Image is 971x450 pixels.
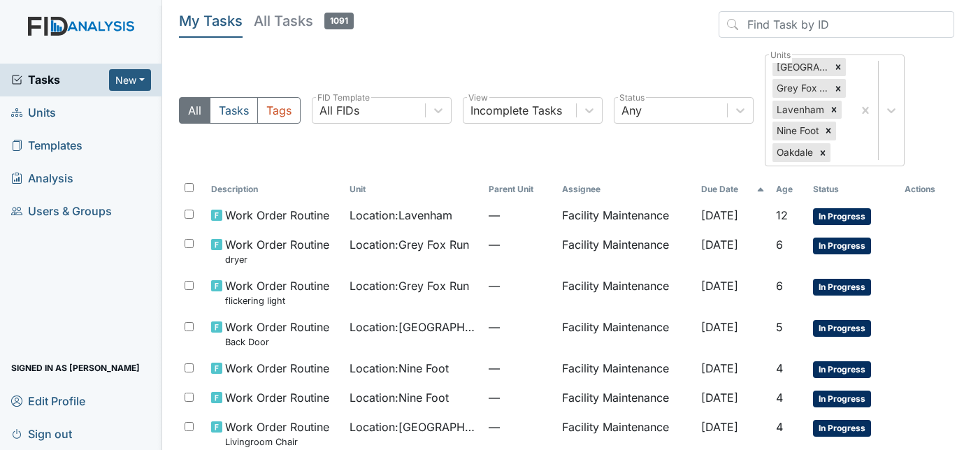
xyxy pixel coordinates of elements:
h5: My Tasks [179,11,243,31]
td: Facility Maintenance [556,313,695,354]
button: Tags [257,97,301,124]
th: Toggle SortBy [696,177,770,201]
div: Lavenham [772,101,826,119]
span: Users & Groups [11,201,112,222]
span: — [489,207,552,224]
th: Toggle SortBy [807,177,899,201]
span: 4 [776,420,783,434]
div: [GEOGRAPHIC_DATA] [772,58,830,76]
small: flickering light [225,294,329,307]
div: Any [621,102,642,119]
div: Incomplete Tasks [470,102,562,119]
small: Back Door [225,335,329,349]
span: — [489,360,552,377]
span: 4 [776,361,783,375]
a: Tasks [11,71,109,88]
div: Type filter [179,97,301,124]
span: 1091 [324,13,354,29]
td: Facility Maintenance [556,354,695,384]
span: — [489,419,552,435]
span: [DATE] [701,208,738,222]
th: Toggle SortBy [206,177,344,201]
span: Location : Lavenham [350,207,452,224]
span: Work Order Routine Back Door [225,319,329,349]
span: Location : [GEOGRAPHIC_DATA] [350,319,477,335]
span: Work Order Routine [225,207,329,224]
span: [DATE] [701,361,738,375]
span: In Progress [813,238,871,254]
span: 6 [776,238,783,252]
div: Oakdale [772,143,815,161]
span: Location : [GEOGRAPHIC_DATA] [350,419,477,435]
span: Location : Nine Foot [350,389,449,406]
button: Tasks [210,97,258,124]
span: Location : Grey Fox Run [350,236,469,253]
span: [DATE] [701,391,738,405]
span: — [489,389,552,406]
td: Facility Maintenance [556,272,695,313]
span: Work Order Routine dryer [225,236,329,266]
span: [DATE] [701,420,738,434]
small: Livingroom Chair [225,435,329,449]
h5: All Tasks [254,11,354,31]
th: Toggle SortBy [483,177,557,201]
input: Toggle All Rows Selected [185,183,194,192]
div: All FIDs [319,102,359,119]
span: Signed in as [PERSON_NAME] [11,357,140,379]
span: Sign out [11,423,72,444]
th: Toggle SortBy [344,177,482,201]
small: dryer [225,253,329,266]
span: Templates [11,135,82,157]
span: In Progress [813,279,871,296]
span: Edit Profile [11,390,85,412]
span: In Progress [813,361,871,378]
span: Work Order Routine flickering light [225,277,329,307]
input: Find Task by ID [719,11,954,38]
span: Units [11,102,56,124]
span: In Progress [813,208,871,225]
span: Work Order Routine [225,360,329,377]
span: [DATE] [701,238,738,252]
span: In Progress [813,420,871,437]
th: Toggle SortBy [770,177,807,201]
span: Work Order Routine Livingroom Chair [225,419,329,449]
span: 4 [776,391,783,405]
button: New [109,69,151,91]
span: [DATE] [701,279,738,293]
span: In Progress [813,320,871,337]
th: Assignee [556,177,695,201]
td: Facility Maintenance [556,201,695,231]
span: — [489,277,552,294]
span: 5 [776,320,783,334]
span: Work Order Routine [225,389,329,406]
span: [DATE] [701,320,738,334]
td: Facility Maintenance [556,231,695,272]
span: Location : Grey Fox Run [350,277,469,294]
span: — [489,236,552,253]
span: Analysis [11,168,73,189]
td: Facility Maintenance [556,384,695,413]
th: Actions [899,177,954,201]
div: Nine Foot [772,122,821,140]
span: In Progress [813,391,871,407]
span: Location : Nine Foot [350,360,449,377]
span: 6 [776,279,783,293]
span: — [489,319,552,335]
button: All [179,97,210,124]
div: Grey Fox Run [772,79,830,97]
span: 12 [776,208,788,222]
